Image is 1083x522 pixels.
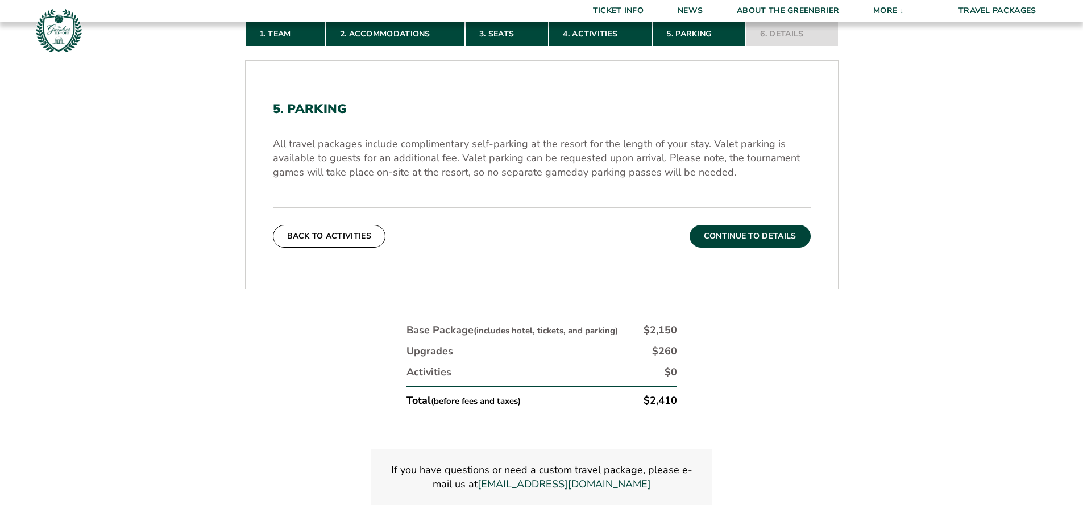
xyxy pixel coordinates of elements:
[644,323,677,337] div: $2,150
[406,365,451,379] div: Activities
[406,344,453,358] div: Upgrades
[406,323,618,337] div: Base Package
[34,6,84,55] img: Greenbrier Tip-Off
[644,394,677,408] div: $2,410
[652,344,677,358] div: $260
[431,395,521,407] small: (before fees and taxes)
[406,394,521,408] div: Total
[549,22,652,47] a: 4. Activities
[478,477,651,491] a: Link greenbriertipoff@intersport.global
[690,225,811,248] button: Continue To Details
[273,225,385,248] button: Back To Activities
[465,22,549,47] a: 3. Seats
[273,137,811,180] p: All travel packages include complimentary self-parking at the resort for the length of your stay....
[245,22,326,47] a: 1. Team
[385,463,699,491] p: If you have questions or need a custom travel package, please e-mail us at
[474,325,618,336] small: (includes hotel, tickets, and parking)
[273,102,811,116] h2: 5. Parking
[326,22,465,47] a: 2. Accommodations
[665,365,677,379] div: $0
